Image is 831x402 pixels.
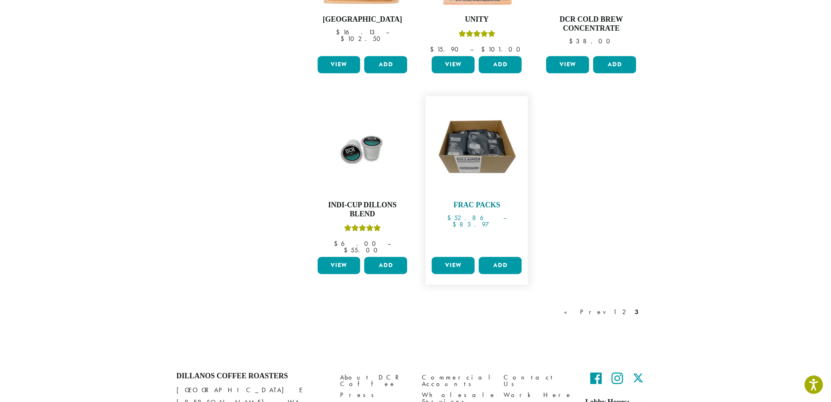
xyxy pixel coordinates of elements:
span: $ [481,45,488,54]
div: Rated 5.00 out of 5 [344,223,381,236]
a: View [546,56,589,73]
img: DCR-Frac-Pack-Image-1200x1200-300x300.jpg [430,100,524,194]
span: $ [340,34,347,43]
a: Indi-Cup Dillons BlendRated 5.00 out of 5 [316,100,410,254]
bdi: 16.13 [336,28,378,36]
bdi: 55.00 [343,246,381,254]
span: $ [569,37,576,45]
bdi: 102.50 [340,34,384,43]
a: View [318,56,361,73]
a: 3 [633,307,640,317]
span: $ [334,239,341,248]
a: View [432,56,475,73]
a: Contact Us [504,372,573,389]
span: $ [447,213,454,222]
a: Commercial Accounts [422,372,491,389]
span: $ [336,28,343,36]
span: – [503,213,506,222]
span: – [470,45,473,54]
bdi: 101.00 [481,45,524,54]
span: – [388,239,391,248]
bdi: 6.00 [334,239,380,248]
h4: Frac Packs [430,201,524,210]
h4: DCR Cold Brew Concentrate [544,15,638,33]
a: « Prev [562,307,609,317]
h4: Unity [430,15,524,24]
button: Add [364,257,407,274]
div: Rated 5.00 out of 5 [458,29,495,41]
a: View [432,257,475,274]
a: View [318,257,361,274]
span: $ [452,220,459,229]
span: $ [343,246,350,254]
bdi: 52.86 [447,213,495,222]
span: $ [430,45,437,54]
bdi: 38.00 [569,37,614,45]
button: Add [364,56,407,73]
a: Work Here [504,389,573,400]
button: Add [593,56,636,73]
button: Add [479,257,522,274]
a: Press [340,389,410,400]
a: About DCR Coffee [340,372,410,389]
h4: Indi-Cup Dillons Blend [316,201,410,218]
h4: Dillanos Coffee Roasters [177,372,328,381]
h4: [GEOGRAPHIC_DATA] [316,15,410,24]
bdi: 83.97 [452,220,501,229]
a: Frac Packs [430,100,524,254]
span: – [385,28,389,36]
a: 1 [611,307,618,317]
a: 2 [620,307,631,317]
img: 75CT-INDI-CUP-1.jpg [315,100,409,194]
bdi: 15.90 [430,45,462,54]
button: Add [479,56,522,73]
